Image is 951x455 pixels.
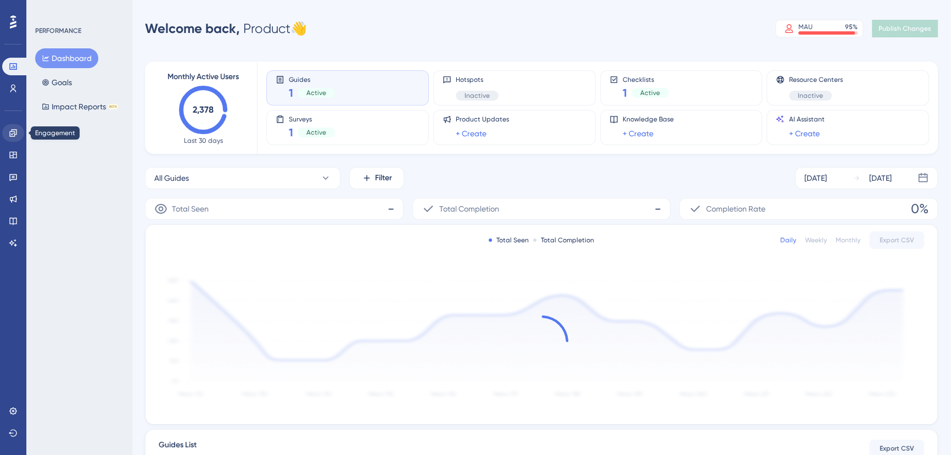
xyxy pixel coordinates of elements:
[35,97,125,116] button: Impact ReportsBETA
[108,104,118,109] div: BETA
[706,202,765,215] span: Completion Rate
[533,236,594,245] div: Total Completion
[154,171,189,185] span: All Guides
[880,444,914,453] span: Export CSV
[167,70,239,84] span: Monthly Active Users
[798,91,823,100] span: Inactive
[780,236,796,245] div: Daily
[172,202,209,215] span: Total Seen
[879,24,931,33] span: Publish Changes
[789,115,825,124] span: AI Assistant
[145,167,340,189] button: All Guides
[306,128,326,137] span: Active
[145,20,307,37] div: Product 👋
[456,115,509,124] span: Product Updates
[184,136,223,145] span: Last 30 days
[798,23,813,31] div: MAU
[623,127,653,140] a: + Create
[640,88,660,97] span: Active
[349,167,404,189] button: Filter
[289,75,335,83] span: Guides
[845,23,858,31] div: 95 %
[880,236,914,245] span: Export CSV
[145,20,240,36] span: Welcome back,
[489,236,529,245] div: Total Seen
[35,73,79,92] button: Goals
[456,127,486,140] a: + Create
[289,115,335,123] span: Surveys
[289,85,293,101] span: 1
[306,88,326,97] span: Active
[789,127,820,140] a: + Create
[805,236,827,245] div: Weekly
[804,171,827,185] div: [DATE]
[439,202,499,215] span: Total Completion
[35,48,98,68] button: Dashboard
[623,75,669,83] span: Checklists
[869,231,924,249] button: Export CSV
[623,115,674,124] span: Knowledge Base
[388,200,394,218] span: -
[465,91,490,100] span: Inactive
[193,104,214,115] text: 2,378
[456,75,499,84] span: Hotspots
[872,20,938,37] button: Publish Changes
[289,125,293,140] span: 1
[623,85,627,101] span: 1
[375,171,392,185] span: Filter
[869,171,892,185] div: [DATE]
[836,236,860,245] div: Monthly
[789,75,843,84] span: Resource Centers
[35,26,81,35] div: PERFORMANCE
[911,200,928,218] span: 0%
[654,200,661,218] span: -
